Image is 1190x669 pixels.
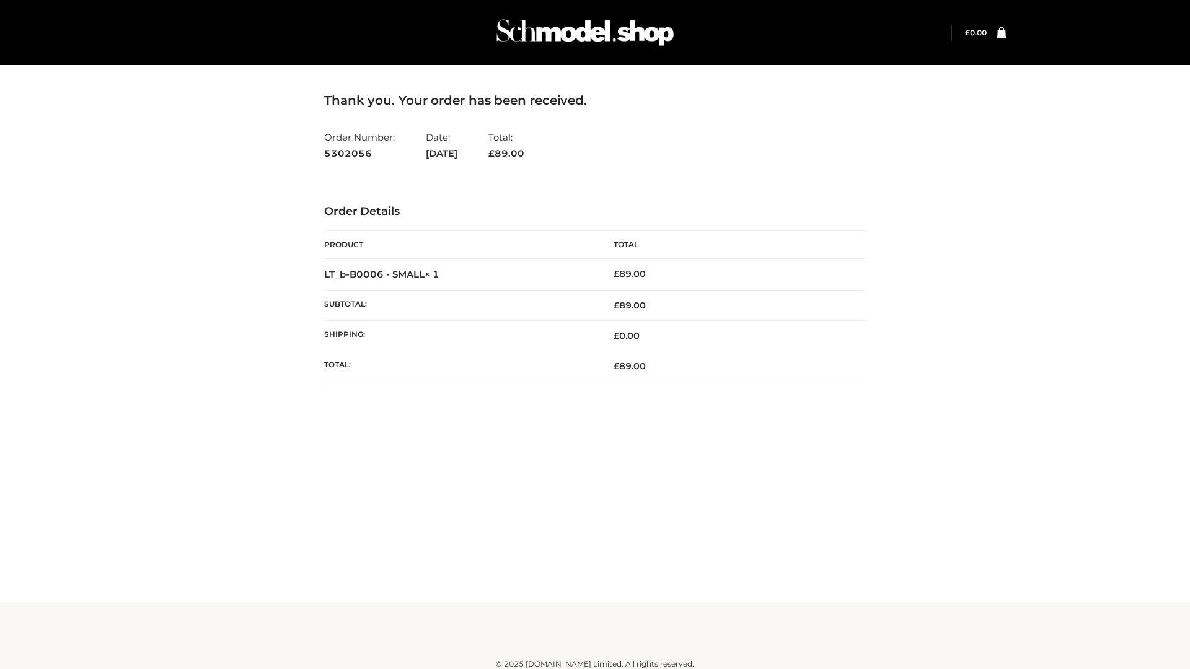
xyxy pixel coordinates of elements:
span: £ [965,28,970,37]
img: Schmodel Admin 964 [492,8,678,57]
th: Total: [324,351,595,382]
span: £ [488,147,495,159]
span: £ [614,300,619,311]
strong: × 1 [425,268,439,280]
a: £0.00 [965,28,987,37]
span: 89.00 [614,300,646,311]
span: £ [614,330,619,341]
bdi: 0.00 [614,330,640,341]
strong: LT_b-B0006 - SMALL [324,268,439,280]
li: Order Number: [324,126,395,164]
th: Shipping: [324,321,595,351]
span: £ [614,361,619,372]
span: 89.00 [614,361,646,372]
th: Product [324,231,595,259]
li: Total: [488,126,524,164]
bdi: 0.00 [965,28,987,37]
th: Total [595,231,866,259]
strong: [DATE] [426,146,457,162]
h3: Order Details [324,205,866,219]
span: 89.00 [488,147,524,159]
span: £ [614,268,619,279]
h3: Thank you. Your order has been received. [324,93,866,108]
th: Subtotal: [324,290,595,320]
bdi: 89.00 [614,268,646,279]
strong: 5302056 [324,146,395,162]
li: Date: [426,126,457,164]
